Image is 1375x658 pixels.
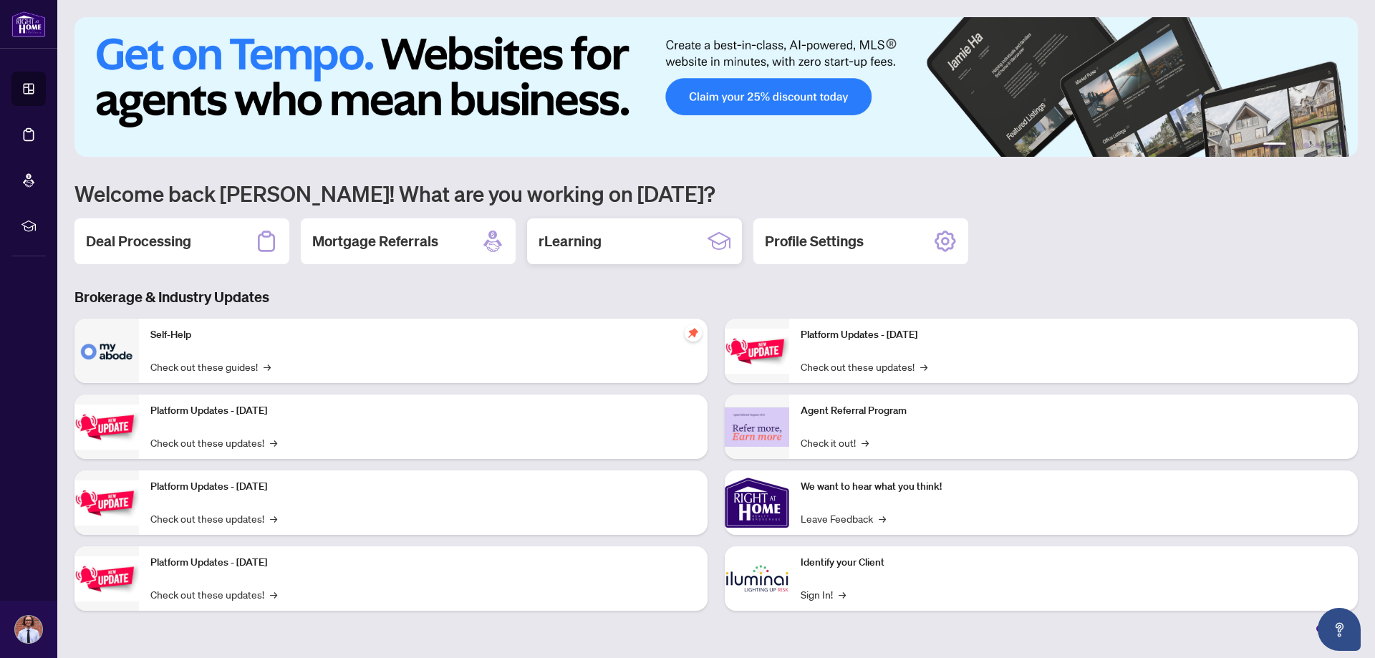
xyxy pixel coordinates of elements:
[725,407,789,447] img: Agent Referral Program
[264,359,271,374] span: →
[801,327,1346,343] p: Platform Updates - [DATE]
[1263,142,1286,148] button: 1
[150,359,271,374] a: Check out these guides!→
[74,287,1358,307] h3: Brokerage & Industry Updates
[725,546,789,611] img: Identify your Client
[270,435,277,450] span: →
[1338,142,1343,148] button: 6
[725,470,789,535] img: We want to hear what you think!
[74,480,139,526] img: Platform Updates - July 21, 2025
[312,231,438,251] h2: Mortgage Referrals
[862,435,869,450] span: →
[150,586,277,602] a: Check out these updates!→
[150,511,277,526] a: Check out these updates!→
[801,586,846,602] a: Sign In!→
[839,586,846,602] span: →
[150,479,696,495] p: Platform Updates - [DATE]
[801,359,927,374] a: Check out these updates!→
[801,555,1346,571] p: Identify your Client
[1315,142,1321,148] button: 4
[74,405,139,450] img: Platform Updates - September 16, 2025
[150,435,277,450] a: Check out these updates!→
[725,329,789,374] img: Platform Updates - June 23, 2025
[11,11,46,37] img: logo
[879,511,886,526] span: →
[1318,608,1361,651] button: Open asap
[270,586,277,602] span: →
[15,616,42,643] img: Profile Icon
[801,511,886,526] a: Leave Feedback→
[801,403,1346,419] p: Agent Referral Program
[801,479,1346,495] p: We want to hear what you think!
[270,511,277,526] span: →
[150,327,696,343] p: Self-Help
[150,555,696,571] p: Platform Updates - [DATE]
[74,556,139,601] img: Platform Updates - July 8, 2025
[539,231,602,251] h2: rLearning
[150,403,696,419] p: Platform Updates - [DATE]
[1292,142,1298,148] button: 2
[801,435,869,450] a: Check it out!→
[765,231,864,251] h2: Profile Settings
[74,180,1358,207] h1: Welcome back [PERSON_NAME]! What are you working on [DATE]?
[74,319,139,383] img: Self-Help
[920,359,927,374] span: →
[74,17,1358,157] img: Slide 0
[86,231,191,251] h2: Deal Processing
[685,324,702,342] span: pushpin
[1303,142,1309,148] button: 3
[1326,142,1332,148] button: 5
